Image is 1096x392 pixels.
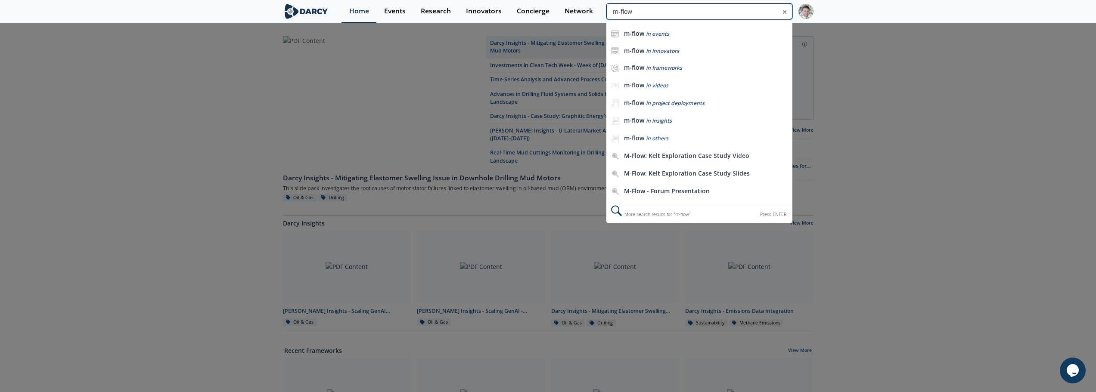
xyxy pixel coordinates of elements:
[384,8,406,15] div: Events
[517,8,550,15] div: Concierge
[1060,358,1087,383] iframe: chat widget
[646,135,668,142] span: in others
[624,116,644,124] b: m-flow
[646,82,668,89] span: in videos
[565,8,593,15] div: Network
[624,187,759,195] div: M-Flow - Forum Presentation
[646,47,679,55] span: in innovators
[611,30,619,37] img: icon
[624,63,644,71] b: m-flow
[283,4,330,19] img: logo-wide.svg
[624,134,644,142] b: m-flow
[624,46,644,55] b: m-flow
[624,152,759,160] div: M-Flow: Kelt Exploration Case Study Video
[624,99,644,107] b: m-flow
[646,30,669,37] span: in events
[760,210,786,219] div: Press ENTER
[466,8,502,15] div: Innovators
[421,8,451,15] div: Research
[624,81,644,89] b: m-flow
[646,99,705,107] span: in project deployments
[646,64,682,71] span: in frameworks
[624,170,759,177] div: M-Flow: Kelt Exploration Case Study Slides
[611,47,619,55] img: icon
[646,117,672,124] span: in insights
[349,8,369,15] div: Home
[606,205,792,223] div: More search results for " m-flow "
[624,29,644,37] b: m-flow
[606,3,792,19] input: Advanced Search
[798,4,813,19] img: Profile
